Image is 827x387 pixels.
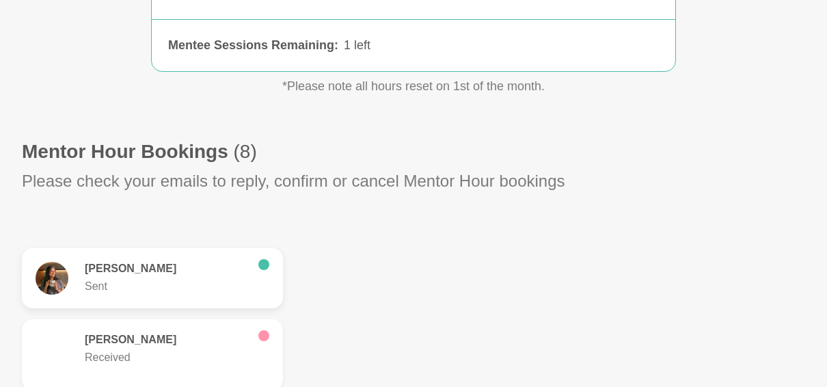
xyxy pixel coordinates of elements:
[22,139,257,163] h1: Mentor Hour Bookings
[344,36,659,55] div: 1 left
[234,141,257,162] span: (8)
[85,77,742,96] p: *Please note all hours reset on 1st of the month.
[85,333,247,347] h6: [PERSON_NAME]
[22,169,565,193] p: Please check your emails to reply, confirm or cancel Mentor Hour bookings
[85,349,247,366] p: Received
[85,278,247,295] p: Sent
[85,262,247,276] h6: [PERSON_NAME]
[168,36,338,55] div: Mentee Sessions Remaining :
